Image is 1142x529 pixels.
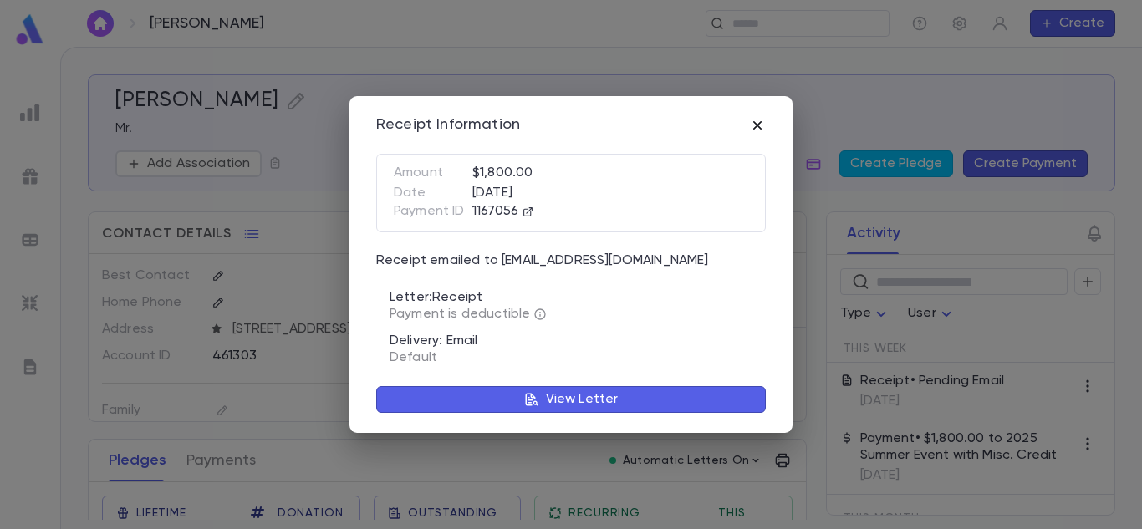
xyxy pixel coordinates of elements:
div: Payment is deductible [390,306,766,323]
p: Default [390,349,766,366]
p: Amount [394,165,472,181]
p: View Letter [546,391,619,408]
div: Letter: Receipt [380,279,766,323]
div: Delivery: Email [380,323,766,366]
div: 1167056 [394,201,748,221]
p: Date [394,185,472,201]
div: A payment is deductible if its payment method, linked entity and campaign group are deductible [533,308,547,321]
div: $1,800.00 [394,165,748,185]
div: [DATE] [394,185,748,201]
button: View Letter [376,386,766,413]
div: Receipt Information [376,116,520,135]
p: Receipt emailed to [EMAIL_ADDRESS][DOMAIN_NAME] [376,252,709,269]
p: Payment ID [394,203,472,220]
